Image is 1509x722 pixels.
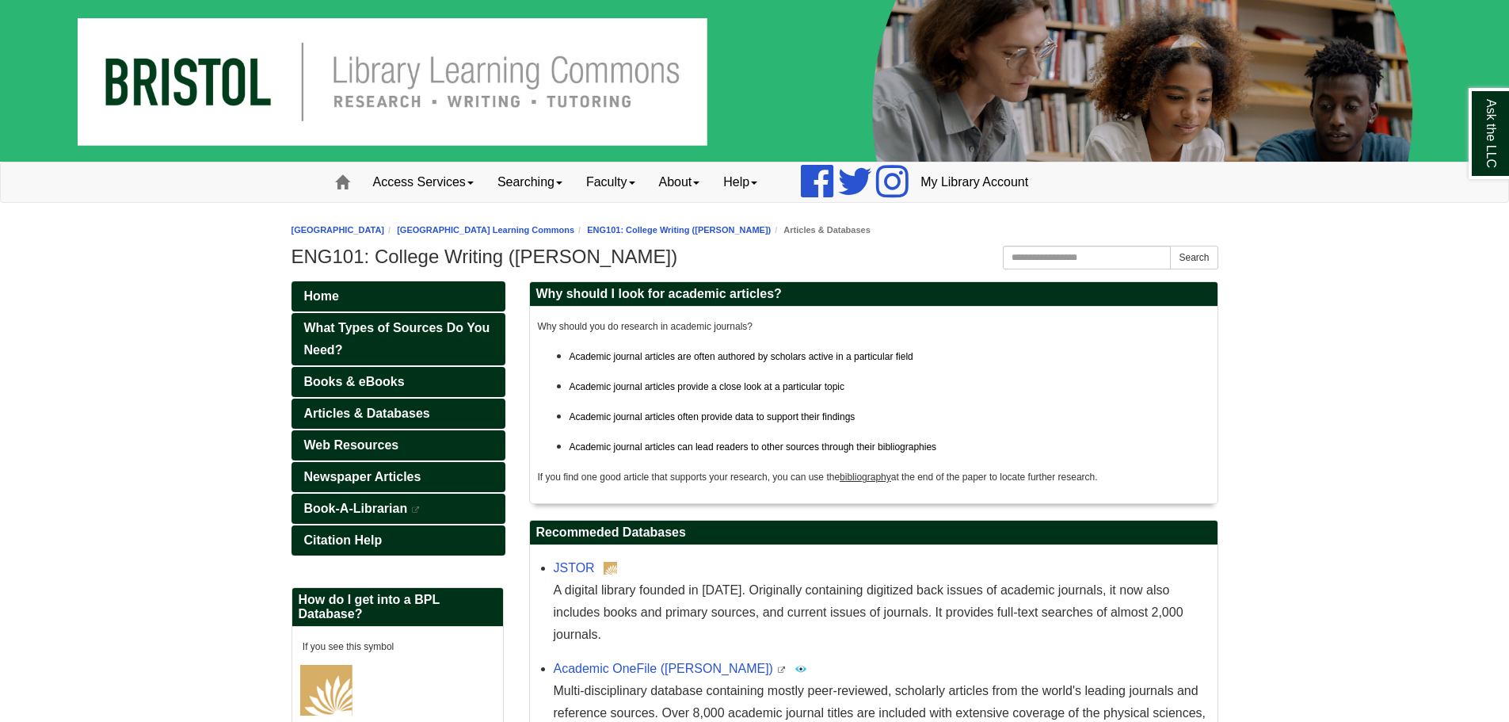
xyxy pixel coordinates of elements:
a: What Types of Sources Do You Need? [292,313,505,365]
div: A digital library founded in [DATE]. Originally containing digitized back issues of academic jour... [554,579,1210,646]
a: Academic OneFile ([PERSON_NAME]) [554,662,773,675]
span: Books & eBooks [304,375,405,388]
a: Articles & Databases [292,399,505,429]
img: Boston Public Library Logo [300,665,352,716]
img: Peer Reviewed [795,663,807,675]
span: Academic journal articles can lead readers to other sources through their bibliographies [570,441,937,453]
img: Boston Public Library [604,562,617,575]
a: About [647,162,712,202]
a: Help [711,162,769,202]
a: Books & eBooks [292,367,505,397]
span: Web Resources [304,438,399,452]
span: Articles & Databases [304,407,430,420]
a: Book-A-Librarian [292,494,505,524]
h2: How do I get into a BPL Database? [292,588,503,627]
a: [GEOGRAPHIC_DATA] [292,225,385,235]
span: bibliography [840,472,891,483]
a: Access Services [361,162,486,202]
span: Home [304,289,339,303]
span: If you see this symbol [300,641,394,652]
a: Home [292,281,505,311]
a: Web Resources [292,430,505,460]
span: Citation Help [304,533,383,547]
a: My Library Account [909,162,1040,202]
a: Citation Help [292,525,505,556]
span: Book-A-Librarian [304,502,408,515]
a: [GEOGRAPHIC_DATA] Learning Commons [397,225,574,235]
span: Academic journal articles often provide data to support their findings [570,411,855,422]
button: Search [1170,246,1217,269]
span: If you find one good article that supports your research, you can use the at the end of the paper... [538,472,1098,483]
span: Why should you do research in academic journals? [538,321,753,332]
a: Searching [486,162,574,202]
h2: Why should I look for academic articles? [530,282,1217,307]
i: This link opens in a new window [411,506,421,514]
a: JSTOR [554,561,595,575]
span: Academic journal articles are often authored by scholars active in a particular field [570,351,913,362]
span: Newspaper Articles [304,470,421,483]
span: What Types of Sources Do You Need? [304,321,490,357]
a: Faculty [574,162,647,202]
nav: breadcrumb [292,223,1218,238]
span: Academic journal articles provide a close look at a particular topic [570,381,845,392]
h2: Recommeded Databases [530,521,1217,545]
h1: ENG101: College Writing ([PERSON_NAME]) [292,246,1218,268]
a: Newspaper Articles [292,462,505,492]
i: This link opens in a new window [776,667,786,674]
a: ENG101: College Writing ([PERSON_NAME]) [587,225,771,235]
li: Articles & Databases [771,223,871,238]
